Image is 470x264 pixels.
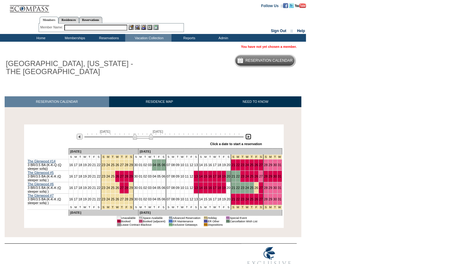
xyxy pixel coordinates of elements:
a: 19 [222,197,226,201]
a: 05 [157,163,161,167]
a: 12 [189,174,193,178]
a: Reservations [79,17,102,23]
a: 01 [139,186,142,190]
a: 18 [78,163,82,167]
a: 22 [236,174,240,178]
a: 25 [250,197,253,201]
img: Previous [77,134,83,140]
a: Become our fan on Facebook [283,3,288,7]
a: 28 [125,197,128,201]
span: [DATE] [100,130,110,133]
td: M [171,205,175,210]
td: Thanksgiving [106,205,110,210]
a: 26 [116,163,119,167]
a: 23 [241,197,244,201]
a: 22 [97,197,100,201]
td: Memberships [57,34,91,42]
a: 08 [171,163,175,167]
td: Thanksgiving [120,155,124,159]
td: W [147,205,152,210]
td: Thanksgiving [124,155,129,159]
a: 22 [97,174,100,178]
td: T [152,205,157,210]
a: 26 [116,174,119,178]
a: 27 [120,186,124,190]
td: S [69,205,73,210]
td: W [83,205,87,210]
td: Thanksgiving [101,205,106,210]
a: 19 [83,186,87,190]
td: W [147,155,152,159]
td: New Year's [273,155,277,159]
td: S [133,205,138,210]
span: [DATE] [153,130,163,133]
a: 22 [236,186,240,190]
td: S [161,205,166,210]
td: T [184,155,189,159]
td: T [143,205,147,210]
td: M [138,205,143,210]
a: 08 [171,186,175,190]
a: 15 [204,186,207,190]
a: 27 [259,197,263,201]
td: T [78,155,83,159]
a: 16 [69,174,73,178]
a: 29 [269,174,272,178]
a: 21 [231,186,235,190]
a: 04 [152,186,156,190]
a: 29 [269,186,272,190]
a: 17 [213,197,217,201]
a: 10 [180,197,184,201]
a: 17 [74,197,78,201]
a: 26 [254,197,258,201]
a: 16 [208,163,212,167]
td: Thanksgiving [106,155,110,159]
a: 26 [254,174,258,178]
h5: Reservation Calendar [245,59,293,63]
a: 02 [143,186,147,190]
a: 27 [120,174,124,178]
a: 10 [180,186,184,190]
img: Subscribe to our YouTube Channel [295,3,306,8]
a: 24 [245,163,249,167]
td: S [226,155,231,159]
a: 29 [129,197,133,201]
a: 14 [199,174,203,178]
a: 28 [125,163,128,167]
a: 03 [148,197,152,201]
a: 29 [129,186,133,190]
td: F [189,155,194,159]
a: 22 [97,163,100,167]
a: 18 [217,197,221,201]
a: 10 [180,174,184,178]
a: 14 [199,197,203,201]
td: [DATE] [138,149,282,155]
td: S [96,205,101,210]
td: M [73,155,78,159]
a: 26 [116,186,119,190]
a: 31 [278,186,282,190]
a: 19 [222,163,226,167]
a: 06 [162,186,165,190]
a: 06 [162,197,165,201]
a: 29 [129,163,133,167]
a: 30 [134,174,138,178]
a: 28 [125,186,128,190]
div: Member Name: [40,25,64,30]
a: 11 [185,186,188,190]
a: RESERVATION CALENDAR [5,96,109,107]
a: 31 [278,197,282,201]
img: Next [245,134,251,140]
td: S [133,155,138,159]
a: 26 [116,197,119,201]
td: M [73,205,78,210]
a: 25 [111,197,115,201]
td: W [212,155,217,159]
a: Follow us on Twitter [289,3,294,7]
img: View [135,25,140,30]
a: 25 [111,186,115,190]
td: T [87,205,92,210]
a: 05 [157,197,161,201]
a: 01 [139,174,142,178]
img: Follow us on Twitter [289,3,294,8]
